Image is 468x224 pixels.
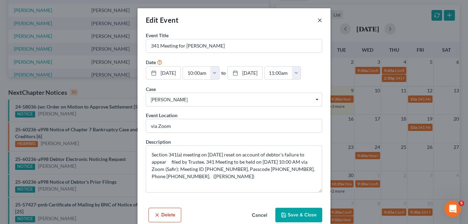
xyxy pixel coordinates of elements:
button: Delete [149,208,181,222]
input: -- : -- [183,67,211,80]
button: Save & Close [275,208,322,222]
a: [DATE] [146,67,181,80]
button: Cancel [246,208,273,222]
span: Event Title [146,32,169,38]
span: [PERSON_NAME] [151,96,317,103]
input: Enter location... [146,119,322,132]
input: Enter event name... [146,39,322,52]
span: 5 [459,201,464,206]
button: × [317,16,322,24]
span: Edit Event [146,16,179,24]
label: Event Location [146,112,177,119]
label: Case [146,85,156,93]
a: [DATE] [228,67,262,80]
iframe: Intercom live chat [445,201,461,217]
input: -- : -- [265,67,292,80]
span: Select box activate [146,93,322,106]
label: Date [146,59,156,66]
label: Description [146,138,171,145]
label: to [221,69,226,77]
